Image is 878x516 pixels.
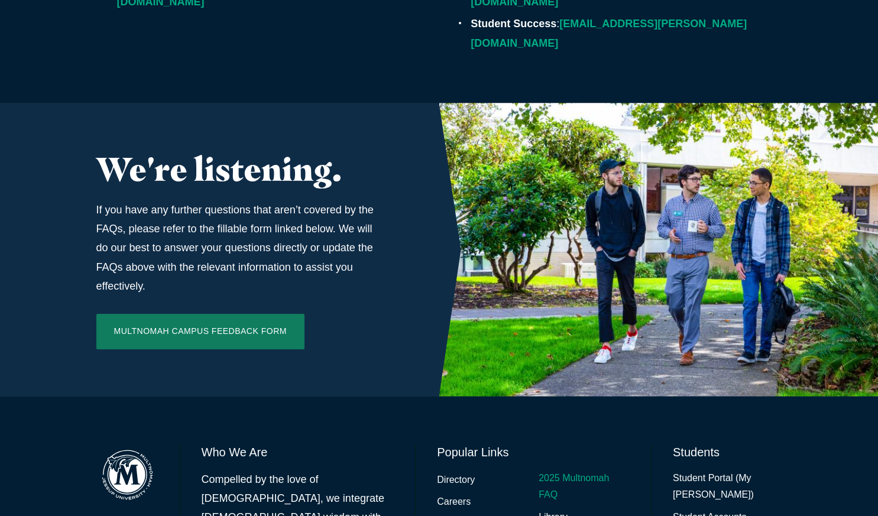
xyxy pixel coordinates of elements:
[673,470,782,504] a: Student Portal (My [PERSON_NAME])
[202,444,394,460] h6: Who We Are
[96,150,381,188] h2: We're listening.
[437,494,471,511] a: Careers
[96,444,158,506] img: Multnomah Campus of Jessup University logo
[471,18,747,48] a: [EMAIL_ADDRESS][PERSON_NAME][DOMAIN_NAME]
[437,472,475,489] a: Directory
[437,444,630,460] h6: Popular Links
[471,14,782,53] li: :
[96,200,381,296] p: If you have any further questions that aren’t covered by the FAQs, please refer to the fillable f...
[539,470,630,504] a: 2025 Multnomah FAQ
[673,444,782,460] h6: Students
[471,18,556,30] strong: Student Success
[96,314,304,349] a: Multnomah Campus Feedback Form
